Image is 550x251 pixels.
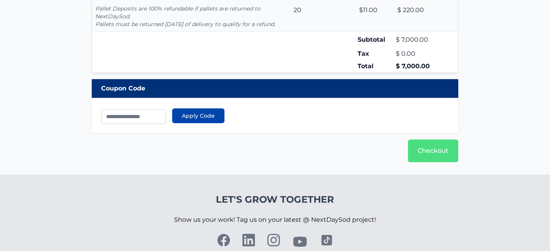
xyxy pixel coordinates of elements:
td: Subtotal [356,32,395,48]
td: Tax [356,48,395,60]
p: Pallet Deposits are 100% refundable if pallets are returned to NextDaySod. Pallets must be return... [95,5,288,28]
div: Coupon Code [92,79,458,98]
a: Checkout [408,140,458,162]
td: Total [356,60,395,73]
button: Apply Code [172,108,224,123]
span: Apply Code [182,112,215,120]
td: $ 7,000.00 [394,32,443,48]
td: $ 0.00 [394,48,443,60]
p: Show us your work! Tag us on your latest @ NextDaySod project! [174,206,376,234]
h4: Let's Grow Together [174,193,376,206]
td: $ 7,000.00 [394,60,443,73]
